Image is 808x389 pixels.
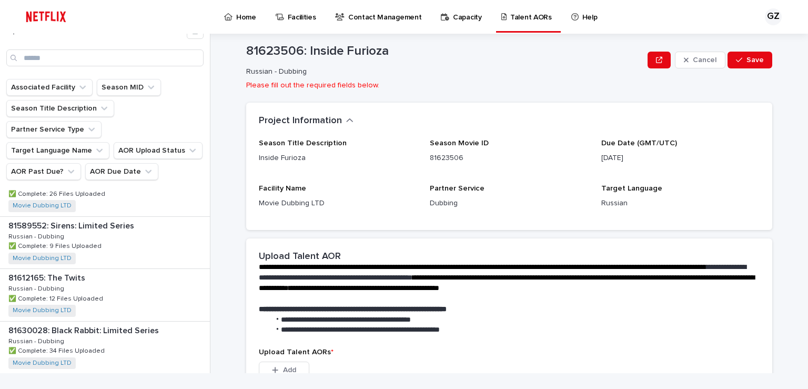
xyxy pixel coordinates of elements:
p: 81623506 [430,153,588,164]
div: GZ [765,8,782,25]
a: Movie Dubbing LTD [13,255,72,262]
p: Russian - Dubbing [8,231,66,241]
h2: Project Information [259,115,342,127]
p: ✅ Complete: 9 Files Uploaded [8,241,104,250]
span: Season Title Description [259,139,347,147]
p: ✅ Complete: 12 Files Uploaded [8,293,105,303]
button: AOR Due Date [85,163,158,180]
a: Movie Dubbing LTD [13,202,72,210]
p: Dubbing [430,198,588,209]
button: Partner Service Type [6,121,102,138]
p: Russian - Dubbing [8,336,66,345]
a: Movie Dubbing LTD [13,360,72,367]
img: ifQbXi3ZQGMSEF7WDB7W [21,6,71,27]
button: Cancel [675,52,725,68]
span: Due Date (GMT/UTC) [601,139,677,147]
span: Target Language [601,185,662,192]
a: Movie Dubbing LTD [13,307,72,314]
button: AOR Upload Status [114,142,203,159]
p: ✅ Complete: 26 Files Uploaded [8,188,107,198]
span: Cancel [693,56,716,64]
p: 81630028: Black Rabbit: Limited Series [8,324,161,336]
span: Partner Service [430,185,484,192]
p: 81589552: Sirens: Limited Series [8,219,136,231]
button: Add [259,362,309,378]
button: Season Title Description [6,100,114,117]
p: ✅ Complete: 34 Files Uploaded [8,345,107,355]
p: Russian - Dubbing [8,283,66,293]
button: Target Language Name [6,142,109,159]
p: Movie Dubbing LTD [259,198,417,209]
button: Save [728,52,772,68]
h2: Upload Talent AOR [259,251,341,263]
span: Season Movie ID [430,139,489,147]
input: Search [6,49,204,66]
p: Russian - Dubbing [246,67,639,76]
button: Project Information [259,115,353,127]
span: Add [283,366,296,374]
button: Associated Facility [6,79,93,96]
button: AOR Past Due? [6,163,81,180]
span: Save [746,56,764,64]
button: Season MID [97,79,161,96]
span: Upload Talent AORs [259,348,334,356]
p: Inside Furioza [259,153,417,164]
p: Russian [601,198,760,209]
p: [DATE] [601,153,760,164]
p: 81623506: Inside Furioza [246,44,643,59]
p: Please fill out the required fields below. [246,81,772,90]
p: 81612165: The Twits [8,271,87,283]
span: Facility Name [259,185,306,192]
